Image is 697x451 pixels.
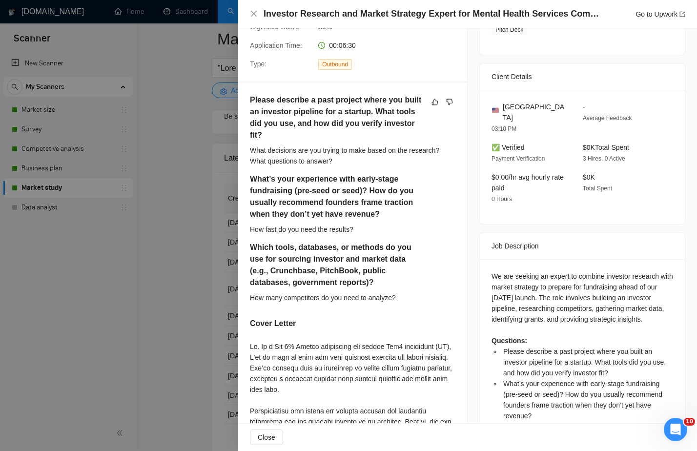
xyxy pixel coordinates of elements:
[583,173,595,181] span: $0K
[492,196,512,203] span: 0 Hours
[444,96,455,108] button: dislike
[250,60,266,68] span: Type:
[583,155,625,162] span: 3 Hires, 0 Active
[664,418,687,441] iframe: Intercom live chat
[583,185,612,192] span: Total Spent
[329,41,356,49] span: 00:06:30
[503,348,666,377] span: Please describe a past project where you built an investor pipeline for a startup. What tools did...
[492,143,525,151] span: ✅ Verified
[429,96,441,108] button: like
[503,380,662,420] span: What’s your experience with early-stage fundraising (pre-seed or seed)? How do you usually recomm...
[318,42,325,49] span: clock-circle
[583,103,585,111] span: -
[492,107,499,114] img: 🇺🇸
[684,418,695,426] span: 10
[250,145,455,166] div: What decisions are you trying to make based on the research? What questions to answer?
[492,155,545,162] span: Payment Verification
[264,8,600,20] h4: Investor Research and Market Strategy Expert for Mental Health Services Company
[258,432,275,443] span: Close
[250,318,296,329] h5: Cover Letter
[250,23,301,31] span: GigRadar Score:
[250,10,258,18] button: Close
[250,242,425,288] h5: Which tools, databases, or methods do you use for sourcing investor and market data (e.g., Crunch...
[446,98,453,106] span: dislike
[250,10,258,18] span: close
[492,173,564,192] span: $0.00/hr avg hourly rate paid
[492,233,673,259] div: Job Description
[679,11,685,17] span: export
[635,10,685,18] a: Go to Upworkexport
[503,102,567,123] span: [GEOGRAPHIC_DATA]
[583,115,632,122] span: Average Feedback
[583,143,629,151] span: $0K Total Spent
[492,24,527,35] span: Pitch Deck
[250,173,425,220] h5: What’s your experience with early-stage fundraising (pre-seed or seed)? How do you usually recomm...
[250,41,302,49] span: Application Time:
[318,59,352,70] span: Outbound
[492,337,527,345] strong: Questions:
[492,125,516,132] span: 03:10 PM
[250,430,283,445] button: Close
[250,224,455,235] div: How fast do you need the results?
[492,63,673,90] div: Client Details
[250,292,455,303] div: How many competitors do you need to analyze?
[431,98,438,106] span: like
[250,94,425,141] h5: Please describe a past project where you built an investor pipeline for a startup. What tools did...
